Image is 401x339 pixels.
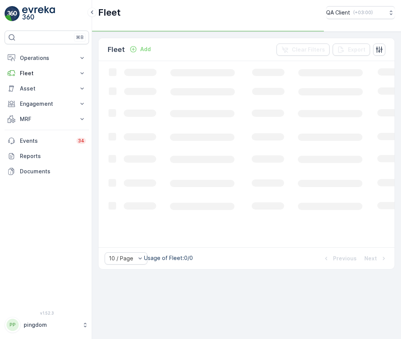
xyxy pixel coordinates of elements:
[5,164,89,179] a: Documents
[140,45,151,53] p: Add
[5,149,89,164] a: Reports
[6,319,19,331] div: PP
[5,317,89,333] button: PPpingdom
[76,34,84,40] p: ⌘B
[20,85,74,92] p: Asset
[24,321,78,329] p: pingdom
[326,9,350,16] p: QA Client
[5,50,89,66] button: Operations
[108,44,125,55] p: Fleet
[292,46,325,53] p: Clear Filters
[20,100,74,108] p: Engagement
[364,255,377,262] p: Next
[5,133,89,149] a: Events34
[20,69,74,77] p: Fleet
[22,6,55,21] img: logo_light-DOdMpM7g.png
[5,81,89,96] button: Asset
[5,96,89,111] button: Engagement
[333,44,370,56] button: Export
[78,138,84,144] p: 34
[5,6,20,21] img: logo
[364,254,388,263] button: Next
[20,115,74,123] p: MRF
[126,45,154,54] button: Add
[326,6,395,19] button: QA Client(+03:00)
[20,54,74,62] p: Operations
[5,66,89,81] button: Fleet
[348,46,365,53] p: Export
[276,44,330,56] button: Clear Filters
[20,168,86,175] p: Documents
[20,152,86,160] p: Reports
[353,10,373,16] p: ( +03:00 )
[20,137,72,145] p: Events
[5,311,89,315] span: v 1.52.3
[98,6,121,19] p: Fleet
[333,255,357,262] p: Previous
[322,254,357,263] button: Previous
[144,254,193,262] p: Usage of Fleet : 0/0
[5,111,89,127] button: MRF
